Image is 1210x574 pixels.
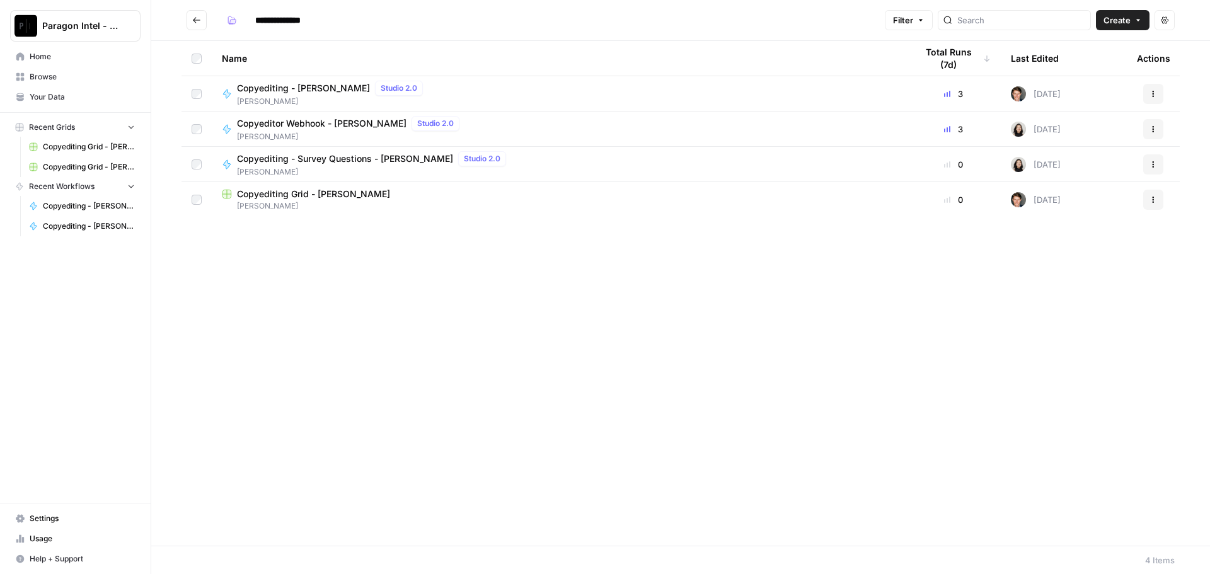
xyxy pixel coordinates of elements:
button: Help + Support [10,549,141,569]
div: [DATE] [1011,122,1061,137]
div: [DATE] [1011,86,1061,101]
span: Settings [30,513,135,524]
img: Paragon Intel - Copyediting Logo [14,14,37,37]
div: Total Runs (7d) [916,41,991,76]
span: [PERSON_NAME] [237,96,428,107]
div: Last Edited [1011,41,1059,76]
span: Your Data [30,91,135,103]
a: Copyediting - Survey Questions - [PERSON_NAME]Studio 2.0[PERSON_NAME] [222,151,896,178]
span: Copyeditor Webhook - [PERSON_NAME] [237,117,406,130]
span: [PERSON_NAME] [237,131,464,142]
span: Filter [893,14,913,26]
span: Copyediting - Survey Questions - [PERSON_NAME] [237,152,453,165]
span: Studio 2.0 [417,118,454,129]
span: Create [1103,14,1131,26]
div: Name [222,41,896,76]
span: [PERSON_NAME] [237,166,511,178]
button: Filter [885,10,933,30]
div: 4 Items [1145,554,1175,566]
button: Workspace: Paragon Intel - Copyediting [10,10,141,42]
span: Copyediting Grid - [PERSON_NAME] [43,161,135,173]
span: Studio 2.0 [464,153,500,164]
a: Copyediting - [PERSON_NAME] [23,216,141,236]
button: Recent Workflows [10,177,141,196]
a: Copyediting - [PERSON_NAME] [23,196,141,216]
a: Copyediting Grid - [PERSON_NAME] [23,137,141,157]
img: t5ef5oef8zpw1w4g2xghobes91mw [1011,122,1026,137]
div: [DATE] [1011,192,1061,207]
div: [DATE] [1011,157,1061,172]
a: Home [10,47,141,67]
a: Copyeditor Webhook - [PERSON_NAME]Studio 2.0[PERSON_NAME] [222,116,896,142]
div: 3 [916,88,991,100]
button: Create [1096,10,1149,30]
img: qw00ik6ez51o8uf7vgx83yxyzow9 [1011,192,1026,207]
span: Studio 2.0 [381,83,417,94]
span: Recent Grids [29,122,75,133]
a: Settings [10,508,141,529]
span: [PERSON_NAME] [222,200,896,212]
span: Browse [30,71,135,83]
a: Copyediting Grid - [PERSON_NAME] [23,157,141,177]
div: 3 [916,123,991,135]
div: 0 [916,193,991,206]
span: Copyediting - [PERSON_NAME] [43,221,135,232]
a: Browse [10,67,141,87]
span: Recent Workflows [29,181,95,192]
div: Actions [1137,41,1170,76]
span: Help + Support [30,553,135,565]
img: qw00ik6ez51o8uf7vgx83yxyzow9 [1011,86,1026,101]
span: Copyediting Grid - [PERSON_NAME] [237,188,390,200]
div: 0 [916,158,991,171]
a: Copyediting - [PERSON_NAME]Studio 2.0[PERSON_NAME] [222,81,896,107]
button: Recent Grids [10,118,141,137]
a: Your Data [10,87,141,107]
button: Go back [187,10,207,30]
span: Usage [30,533,135,544]
span: Paragon Intel - Copyediting [42,20,118,32]
span: Copyediting - [PERSON_NAME] [237,82,370,95]
span: Copyediting - [PERSON_NAME] [43,200,135,212]
a: Usage [10,529,141,549]
span: Copyediting Grid - [PERSON_NAME] [43,141,135,152]
span: Home [30,51,135,62]
a: Copyediting Grid - [PERSON_NAME][PERSON_NAME] [222,188,896,212]
img: t5ef5oef8zpw1w4g2xghobes91mw [1011,157,1026,172]
input: Search [957,14,1085,26]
